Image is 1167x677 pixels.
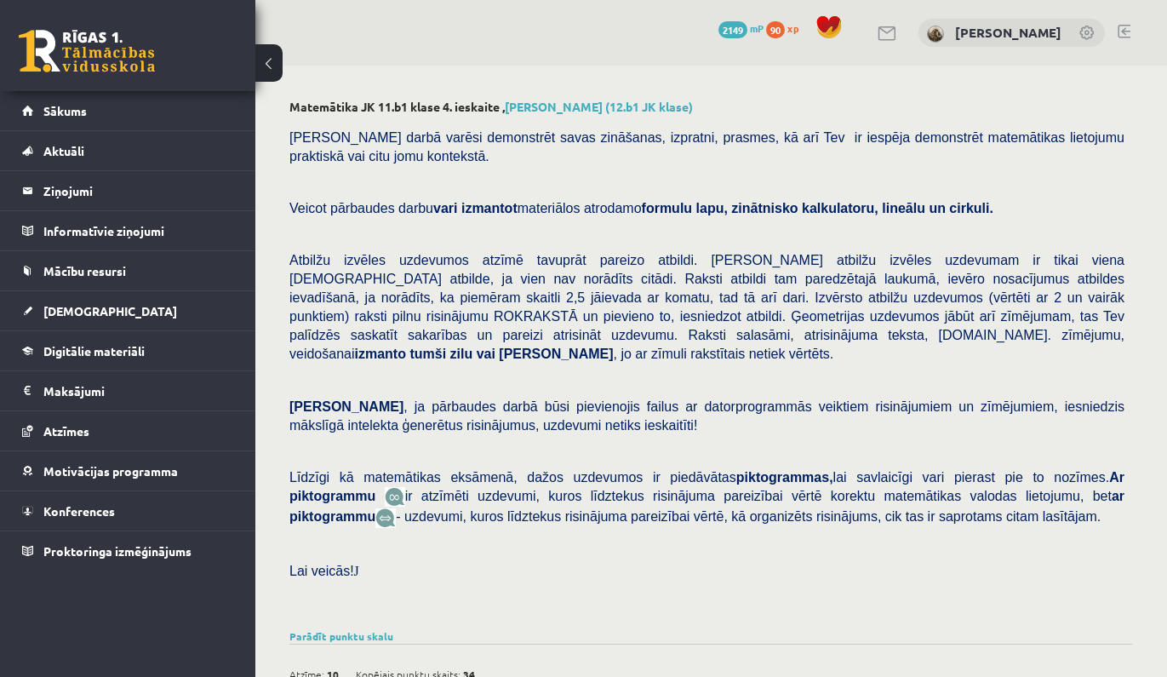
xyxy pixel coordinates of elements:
b: tumši zilu vai [PERSON_NAME] [409,347,613,361]
a: [DEMOGRAPHIC_DATA] [22,291,234,330]
span: , ja pārbaudes darbā būsi pievienojis failus ar datorprogrammās veiktiem risinājumiem un zīmējumi... [289,399,1124,433]
span: Digitālie materiāli [43,343,145,359]
a: Rīgas 1. Tālmācības vidusskola [19,30,155,72]
a: Parādīt punktu skalu [289,629,393,643]
a: Sākums [22,91,234,130]
span: Sākums [43,103,87,118]
b: vari izmantot [433,201,518,215]
span: [PERSON_NAME] darbā varēsi demonstrēt savas zināšanas, izpratni, prasmes, kā arī Tev ir iespēja d... [289,130,1124,164]
a: Informatīvie ziņojumi [22,211,234,250]
img: Linda Burkovska [927,26,944,43]
span: 2149 [718,21,747,38]
a: 90 xp [766,21,807,35]
legend: Ziņojumi [43,171,234,210]
span: [DEMOGRAPHIC_DATA] [43,303,177,318]
span: [PERSON_NAME] [289,399,403,414]
a: Konferences [22,491,234,531]
span: Atbilžu izvēles uzdevumos atzīmē tavuprāt pareizo atbildi. [PERSON_NAME] atbilžu izvēles uzdevuma... [289,253,1124,361]
span: ir atzīmēti uzdevumi, kuros līdztekus risinājuma pareizībai vērtē korektu matemātikas valodas lie... [289,489,1124,524]
span: Proktoringa izmēģinājums [43,543,192,559]
a: Maksājumi [22,371,234,410]
a: Mācību resursi [22,251,234,290]
span: 90 [766,21,785,38]
span: xp [787,21,798,35]
span: - uzdevumi, kuros līdztekus risinājuma pareizībai vērtē, kā organizēts risinājums, cik tas ir sap... [396,509,1101,524]
span: Līdzīgi kā matemātikas eksāmenā, dažos uzdevumos ir piedāvātas lai savlaicīgi vari pierast pie to... [289,470,1124,503]
span: Veicot pārbaudes darbu materiālos atrodamo [289,201,993,215]
img: JfuEzvunn4EvwAAAAASUVORK5CYII= [385,487,405,507]
a: Aktuāli [22,131,234,170]
a: Digitālie materiāli [22,331,234,370]
a: Ziņojumi [22,171,234,210]
span: mP [750,21,764,35]
h2: Matemātika JK 11.b1 klase 4. ieskaite , [289,100,1133,114]
span: Konferences [43,503,115,519]
a: 2149 mP [718,21,764,35]
b: izmanto [355,347,406,361]
span: J [354,564,359,578]
legend: Informatīvie ziņojumi [43,211,234,250]
legend: Maksājumi [43,371,234,410]
a: [PERSON_NAME] [955,24,1061,41]
span: Lai veicās! [289,564,354,578]
b: formulu lapu, zinātnisko kalkulatoru, lineālu un cirkuli. [642,201,993,215]
a: Atzīmes [22,411,234,450]
span: Motivācijas programma [43,463,178,479]
img: wKvN42sLe3LLwAAAABJRU5ErkJggg== [375,508,396,528]
a: [PERSON_NAME] (12.b1 JK klase) [505,99,693,114]
span: Mācību resursi [43,263,126,278]
a: Motivācijas programma [22,451,234,491]
span: Atzīmes [43,423,89,439]
b: piktogrammas, [736,470,833,485]
a: Proktoringa izmēģinājums [22,531,234,571]
span: Aktuāli [43,143,84,158]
